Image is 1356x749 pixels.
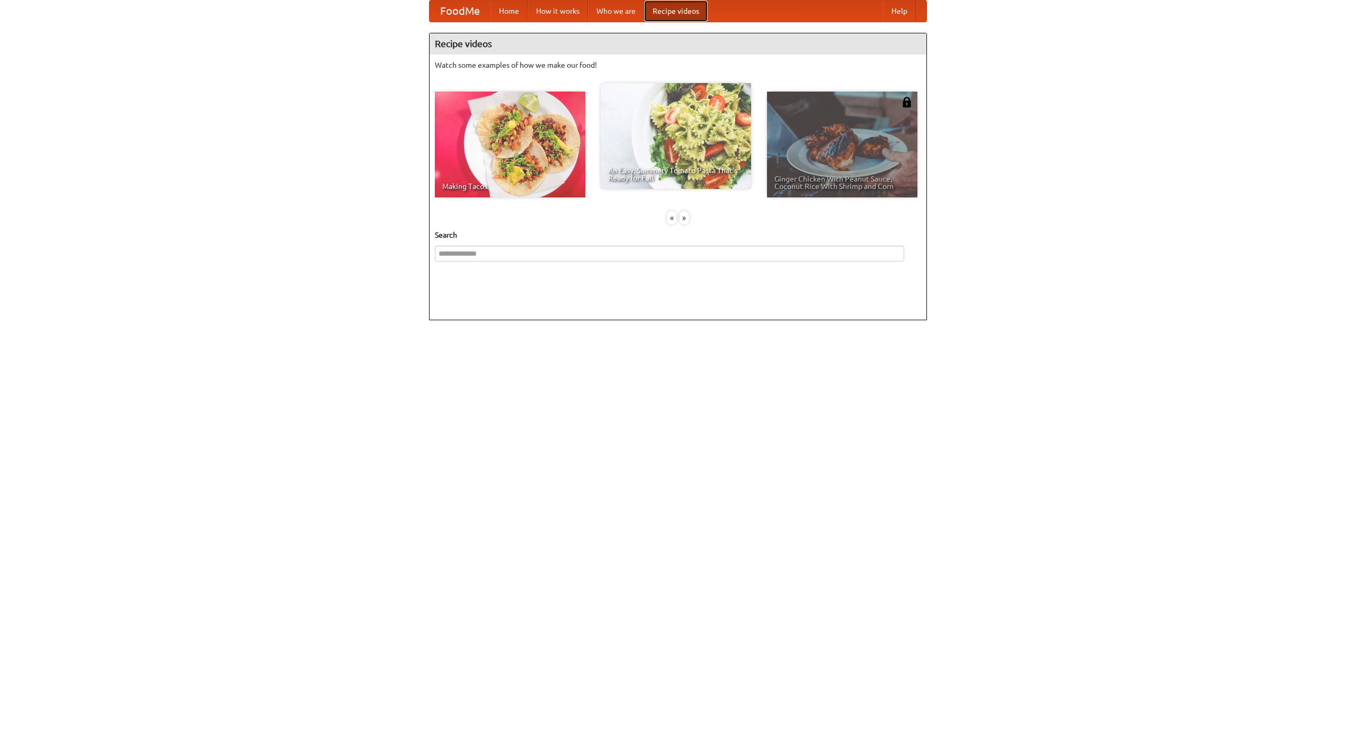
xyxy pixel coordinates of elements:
a: Making Tacos [435,92,585,197]
a: Recipe videos [644,1,708,22]
a: FoodMe [430,1,490,22]
div: » [680,211,689,224]
a: Home [490,1,528,22]
a: How it works [528,1,588,22]
div: « [667,211,676,224]
span: An Easy, Summery Tomato Pasta That's Ready for Fall [608,167,744,182]
p: Watch some examples of how we make our food! [435,60,921,70]
img: 483408.png [902,97,912,107]
a: Help [883,1,916,22]
a: An Easy, Summery Tomato Pasta That's Ready for Fall [601,83,751,189]
h5: Search [435,230,921,240]
a: Who we are [588,1,644,22]
h4: Recipe videos [430,33,926,55]
span: Making Tacos [442,183,578,190]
